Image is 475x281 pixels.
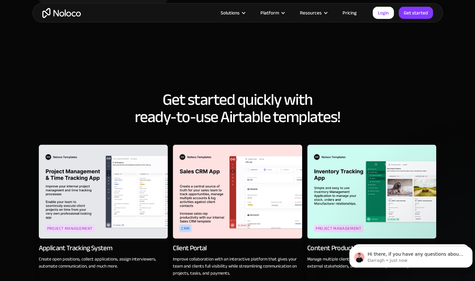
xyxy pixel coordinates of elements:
[39,256,168,270] p: Create open positions, collect applications, assign interviewers, automate communication, and muc...
[39,244,113,252] div: Applicant Tracking System
[399,7,433,19] a: Get started
[173,256,302,277] p: Improve collaboration with an interactive platform that gives your team and clients full visibili...
[335,9,365,17] a: Pricing
[42,8,81,18] a: home
[300,9,322,17] div: Resources
[213,9,252,17] div: Solutions
[292,9,335,17] div: Resources
[45,225,95,232] div: Project Management
[307,256,437,270] p: Manage multiple client projects, collaborate with internal and external stakeholders, and increas...
[307,244,375,252] div: Content Production App
[39,91,437,126] h2: Get started quickly with ready-to-use Airtable templates!
[373,7,394,19] a: Login
[179,225,191,232] div: crm
[252,9,292,17] div: Platform
[347,233,475,278] iframe: Intercom notifications message
[260,9,279,17] div: Platform
[221,9,240,17] div: Solutions
[173,244,207,252] div: Client Portal
[314,225,363,232] div: Project Management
